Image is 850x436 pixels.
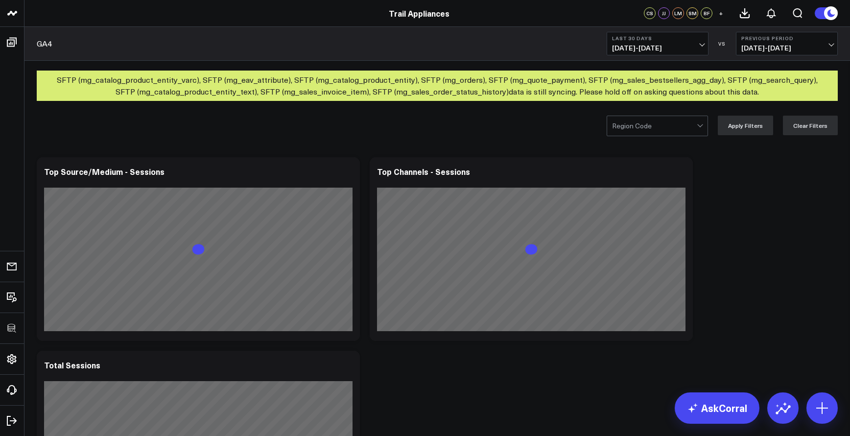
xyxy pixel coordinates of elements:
[741,44,832,52] span: [DATE] - [DATE]
[675,392,759,424] a: AskCorral
[713,41,731,47] div: VS
[44,360,100,370] div: Total Sessions
[377,166,470,177] div: Top Channels - Sessions
[37,71,838,101] div: SFTP (mg_catalog_product_entity_varc), SFTP (mg_eav_attribute), SFTP (mg_catalog_product_entity),...
[736,32,838,55] button: Previous Period[DATE]-[DATE]
[686,7,698,19] div: SM
[719,10,723,17] span: +
[644,7,656,19] div: CS
[783,116,838,135] button: Clear Filters
[612,35,703,41] b: Last 30 Days
[612,44,703,52] span: [DATE] - [DATE]
[741,35,832,41] b: Previous Period
[658,7,670,19] div: JJ
[718,116,773,135] button: Apply Filters
[607,32,708,55] button: Last 30 Days[DATE]-[DATE]
[701,7,712,19] div: BF
[715,7,727,19] button: +
[44,166,165,177] div: Top Source/Medium - Sessions
[672,7,684,19] div: LM
[37,38,52,49] a: GA4
[389,8,449,19] a: Trail Appliances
